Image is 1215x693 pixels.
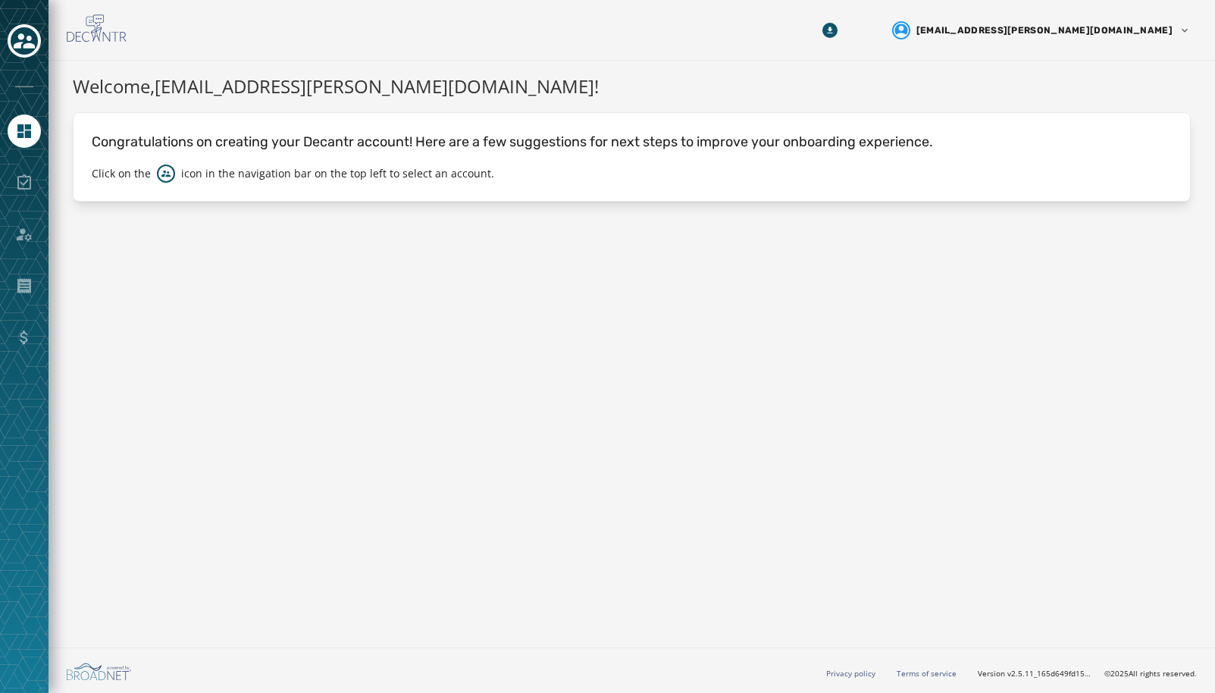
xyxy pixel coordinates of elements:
[978,668,1092,679] span: Version
[181,166,494,181] p: icon in the navigation bar on the top left to select an account.
[73,73,1191,100] h1: Welcome, [EMAIL_ADDRESS][PERSON_NAME][DOMAIN_NAME] !
[8,24,41,58] button: Toggle account select drawer
[886,15,1197,45] button: User settings
[816,17,844,44] button: Download Menu
[1104,668,1197,679] span: © 2025 All rights reserved.
[92,166,151,181] p: Click on the
[8,114,41,148] a: Navigate to Home
[92,131,1172,152] p: Congratulations on creating your Decantr account! Here are a few suggestions for next steps to im...
[826,668,875,679] a: Privacy policy
[1007,668,1092,679] span: v2.5.11_165d649fd1592c218755210ebffa1e5a55c3084e
[897,668,957,679] a: Terms of service
[916,24,1173,36] span: [EMAIL_ADDRESS][PERSON_NAME][DOMAIN_NAME]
